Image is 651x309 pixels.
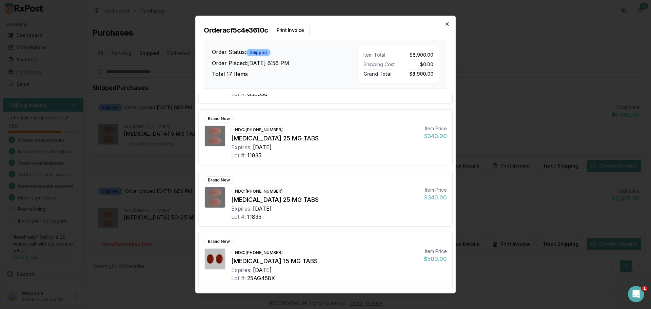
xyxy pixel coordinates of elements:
[247,90,268,98] div: G58956
[231,266,252,274] div: Expires:
[253,205,272,213] div: [DATE]
[253,143,272,151] div: [DATE]
[231,151,246,159] div: Lot #:
[212,59,358,67] h3: Order Placed: [DATE] 6:56 PM
[231,188,287,195] div: NDC: [PHONE_NUMBER]
[231,249,287,256] div: NDC: [PHONE_NUMBER]
[204,24,447,36] h2: Order acf5c4e3610c
[205,126,225,146] img: Movantik 25 MG TABS
[231,213,246,221] div: Lot #:
[231,90,246,98] div: Lot #:
[401,61,433,68] div: $0.00
[247,213,261,221] div: 11835
[424,125,447,132] div: Item Price
[204,115,234,122] div: Brand New
[247,151,261,159] div: 11835
[231,205,252,213] div: Expires:
[231,134,419,143] div: [MEDICAL_DATA] 25 MG TABS
[246,49,271,56] div: Shipped
[231,195,419,205] div: [MEDICAL_DATA] 25 MG TABS
[424,248,447,255] div: Item Price
[253,266,272,274] div: [DATE]
[401,52,433,58] div: $8,900.00
[424,187,447,193] div: Item Price
[409,69,433,77] span: $8,900.00
[424,255,447,263] div: $500.00
[231,126,287,134] div: NDC: [PHONE_NUMBER]
[363,52,396,58] div: Item Total
[424,193,447,201] div: $340.00
[231,256,418,266] div: [MEDICAL_DATA] 15 MG TABS
[271,24,310,36] button: Print Invoice
[231,143,252,151] div: Expires:
[363,61,396,68] div: Shipping Cost
[247,274,275,282] div: 25AG458X
[204,176,234,184] div: Brand New
[642,286,647,291] span: 1
[424,132,447,140] div: $340.00
[212,70,358,78] h3: Total 17 Items
[205,187,225,208] img: Movantik 25 MG TABS
[628,286,644,302] iframe: Intercom live chat
[204,238,234,245] div: Brand New
[231,274,246,282] div: Lot #:
[205,249,225,269] img: Xarelto 15 MG TABS
[212,48,358,56] h3: Order Status:
[363,69,392,77] span: Grand Total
